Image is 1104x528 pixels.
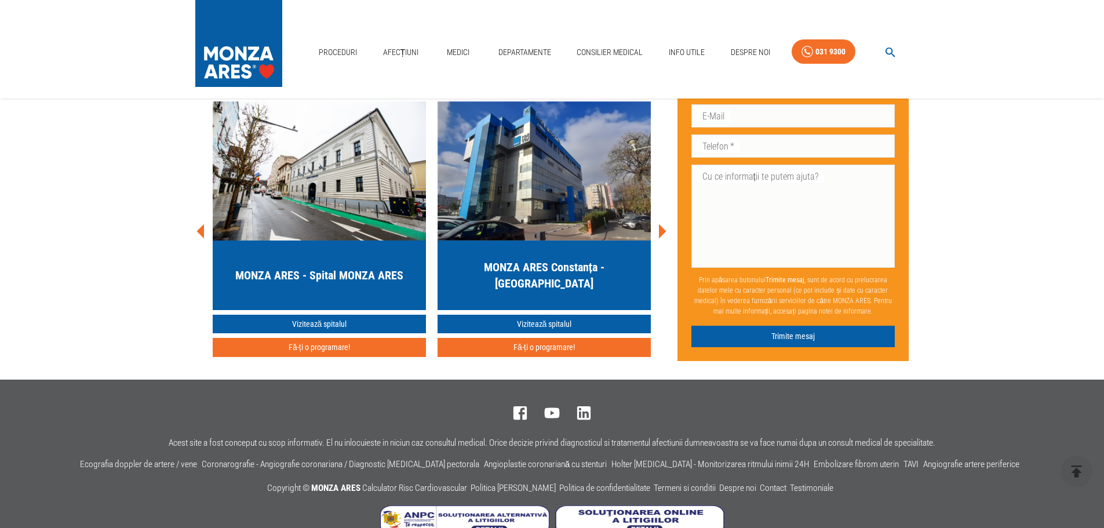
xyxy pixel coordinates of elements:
[471,483,556,493] a: Politica [PERSON_NAME]
[726,41,775,64] a: Despre Noi
[438,338,651,357] button: Fă-ți o programare!
[790,483,833,493] a: Testimoniale
[378,41,424,64] a: Afecțiuni
[213,338,426,357] button: Fă-ți o programare!
[494,41,556,64] a: Departamente
[654,483,716,493] a: Termeni si conditii
[202,459,479,469] a: Coronarografie - Angiografie coronariana / Diagnostic [MEDICAL_DATA] pectorala
[691,270,895,321] p: Prin apăsarea butonului , sunt de acord cu prelucrarea datelor mele cu caracter personal (ce pot ...
[664,41,709,64] a: Info Utile
[559,483,650,493] a: Politica de confidentialitate
[1061,456,1092,487] button: delete
[440,41,477,64] a: Medici
[314,41,362,64] a: Proceduri
[438,101,651,310] a: MONZA ARES Constanța - [GEOGRAPHIC_DATA]
[362,483,467,493] a: Calculator Risc Cardiovascular
[484,459,607,469] a: Angioplastie coronariană cu stenturi
[760,483,786,493] a: Contact
[611,459,809,469] a: Holter [MEDICAL_DATA] - Monitorizarea ritmului inimii 24H
[235,267,403,283] h5: MONZA ARES - Spital MONZA ARES
[213,315,426,334] a: Vizitează spitalul
[903,459,919,469] a: TAVI
[814,459,899,469] a: Embolizare fibrom uterin
[923,459,1019,469] a: Angiografie artere periferice
[169,438,935,448] p: Acest site a fost conceput cu scop informativ. El nu inlocuieste in niciun caz consultul medical....
[792,39,855,64] a: 031 9300
[80,459,197,469] a: Ecografia doppler de artere / vene
[213,101,426,241] img: MONZA ARES Cluj-Napoca
[213,101,426,310] a: MONZA ARES - Spital MONZA ARES
[719,483,756,493] a: Despre noi
[815,45,846,59] div: 031 9300
[691,326,895,347] button: Trimite mesaj
[438,315,651,334] a: Vizitează spitalul
[267,481,837,496] p: Copyright ©
[766,276,804,284] b: Trimite mesaj
[447,259,642,292] h5: MONZA ARES Constanța - [GEOGRAPHIC_DATA]
[311,483,360,493] span: MONZA ARES
[572,41,647,64] a: Consilier Medical
[438,101,651,241] img: MONZA ARES Constanța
